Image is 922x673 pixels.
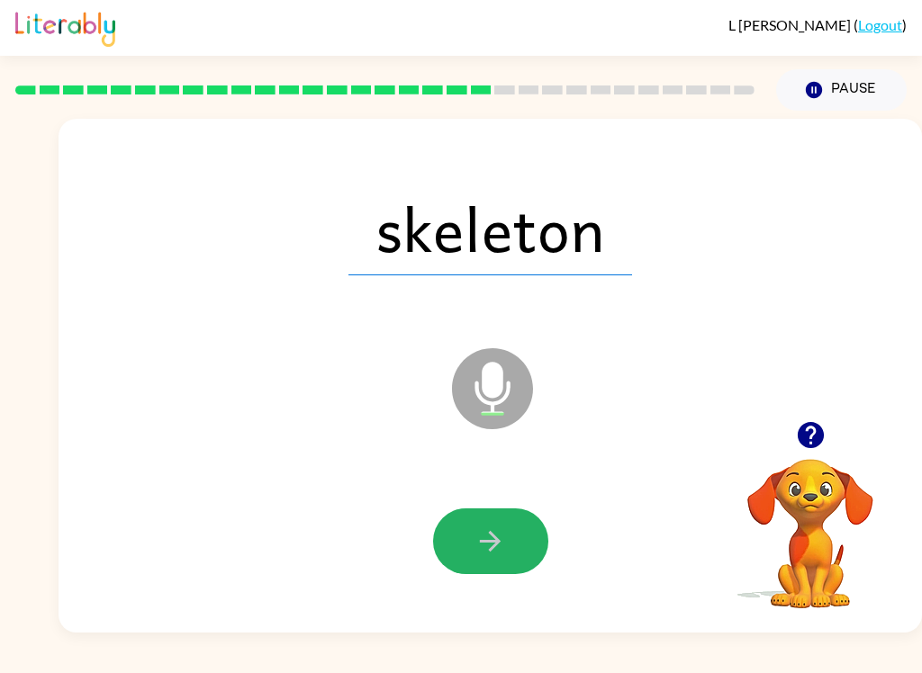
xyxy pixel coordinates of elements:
span: L [PERSON_NAME] [728,16,854,33]
span: skeleton [348,182,632,275]
video: Your browser must support playing .mp4 files to use Literably. Please try using another browser. [720,431,900,611]
img: Literably [15,7,115,47]
a: Logout [858,16,902,33]
div: ( ) [728,16,907,33]
button: Pause [776,69,907,111]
